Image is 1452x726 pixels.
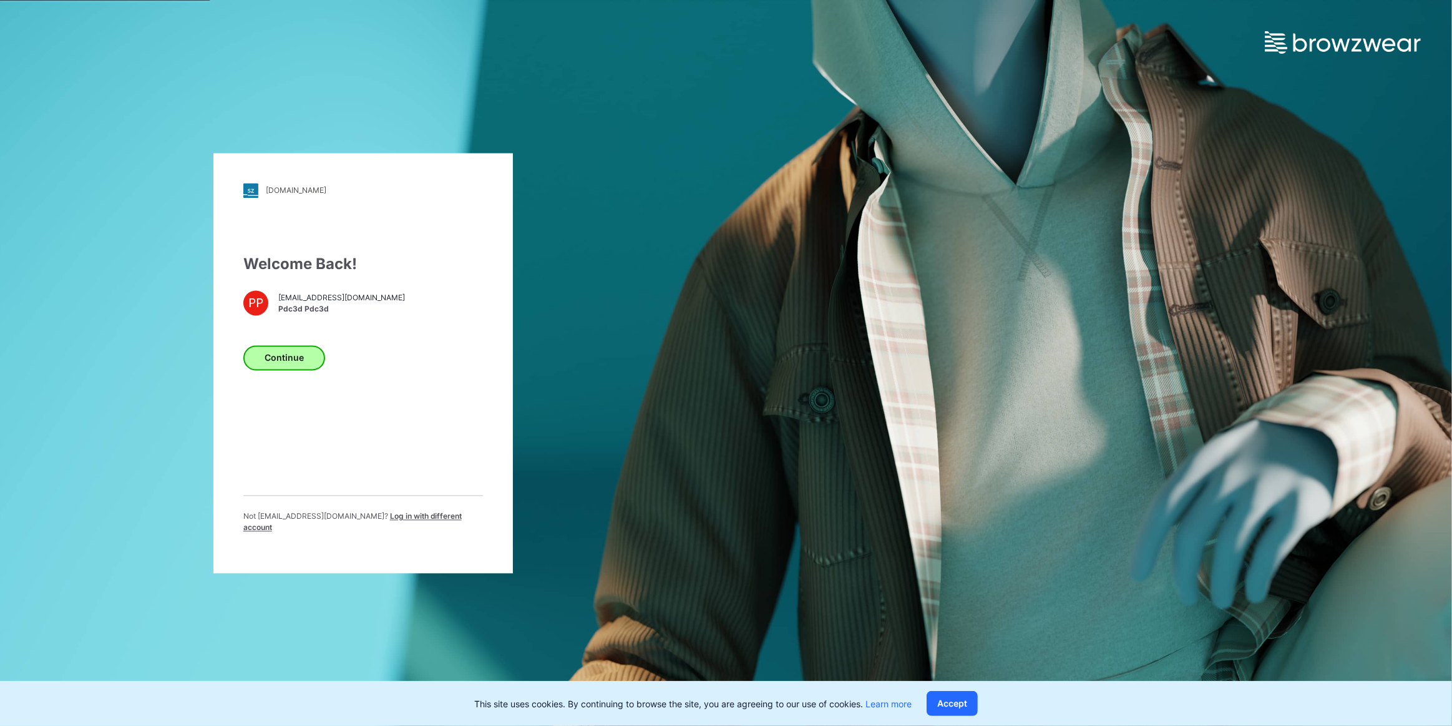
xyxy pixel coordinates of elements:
img: browzwear-logo.e42bd6dac1945053ebaf764b6aa21510.svg [1265,31,1421,54]
button: Accept [927,691,978,716]
p: This site uses cookies. By continuing to browse the site, you are agreeing to our use of cookies. [474,697,912,710]
span: [EMAIL_ADDRESS][DOMAIN_NAME] [278,293,405,304]
button: Continue [243,345,325,370]
p: Not [EMAIL_ADDRESS][DOMAIN_NAME] ? [243,511,483,533]
div: Welcome Back! [243,253,483,275]
a: Learn more [865,699,912,709]
div: [DOMAIN_NAME] [266,186,326,195]
img: stylezone-logo.562084cfcfab977791bfbf7441f1a819.svg [243,183,258,198]
a: [DOMAIN_NAME] [243,183,483,198]
span: Pdc3d Pdc3d [278,304,405,315]
div: PP [243,290,268,315]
